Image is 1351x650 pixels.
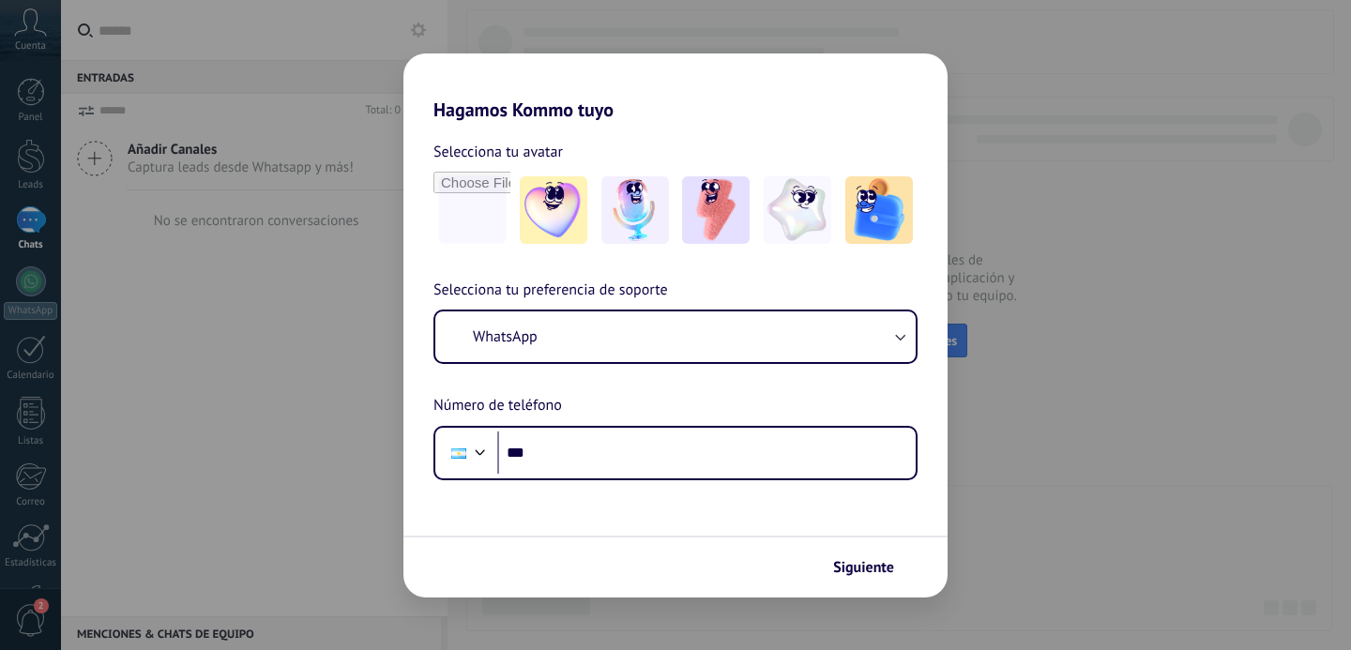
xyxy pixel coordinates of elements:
[682,176,750,244] img: -3.jpeg
[825,552,919,583] button: Siguiente
[520,176,587,244] img: -1.jpeg
[833,561,894,574] span: Siguiente
[845,176,913,244] img: -5.jpeg
[601,176,669,244] img: -2.jpeg
[433,279,668,303] span: Selecciona tu preferencia de soporte
[403,53,948,121] h2: Hagamos Kommo tuyo
[764,176,831,244] img: -4.jpeg
[433,394,562,418] span: Número de teléfono
[435,311,916,362] button: WhatsApp
[441,433,477,473] div: Argentina: + 54
[473,327,538,346] span: WhatsApp
[433,140,563,164] span: Selecciona tu avatar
